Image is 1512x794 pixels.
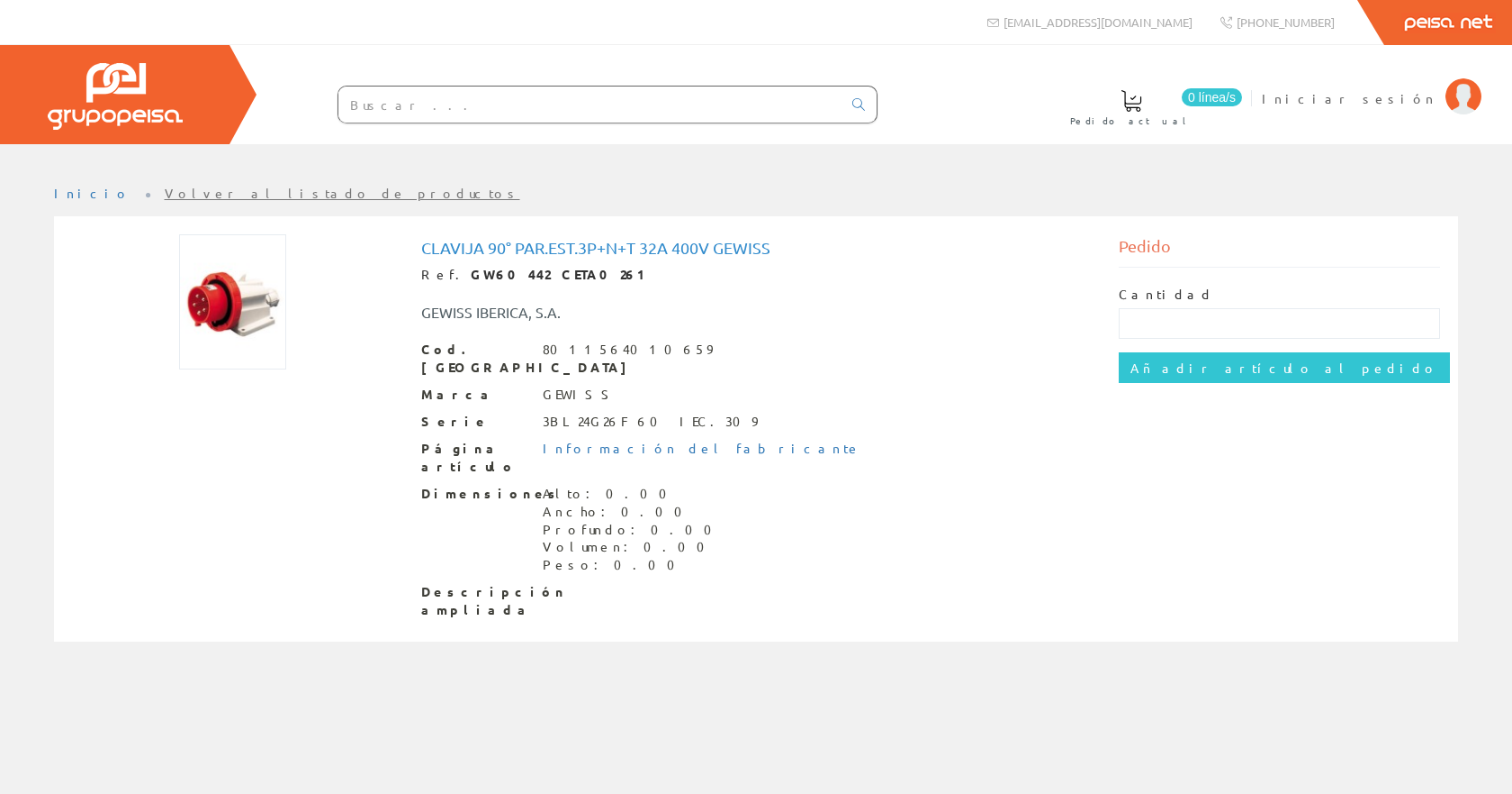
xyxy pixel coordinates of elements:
[1262,89,1436,107] span: Iniciar sesión
[1237,14,1335,30] span: [PHONE_NUMBER]
[543,503,723,521] div: Ancho: 0.00
[543,485,723,503] div: Alto: 0.00
[543,556,723,574] div: Peso: 0.00
[543,386,617,404] div: GEWISS
[421,266,1092,284] div: Ref.
[1119,286,1214,304] label: Cantidad
[421,485,529,503] span: Dimensiones
[421,239,1092,257] h1: Clavija 90° Par.est.3p+n+t 32a 400v Gewiss
[1119,352,1450,383] input: Añadir artículo al pedido
[1182,88,1242,106] span: 0 línea/s
[471,266,653,282] strong: GW60442 CETA0261
[179,234,286,370] img: Foto artículo Clavija 90° Par.est.3p+n+t 32a 400v Gewiss (119.40789473684x150)
[48,63,183,130] img: Grupo Peisa
[543,413,757,431] div: 3BL24G26F 60 IEC.309
[421,386,529,404] span: Marca
[421,341,529,377] span: Cod. [GEOGRAPHIC_DATA]
[543,440,861,456] a: Información del fabricante
[543,341,712,359] div: 8011564010659
[338,87,841,123] input: Buscar ...
[1003,14,1192,30] span: [EMAIL_ADDRESS][DOMAIN_NAME]
[421,583,529,619] span: Descripción ampliada
[165,185,520,201] a: Volver al listado de productos
[1119,234,1441,268] div: Pedido
[1262,75,1481,92] a: Iniciar sesión
[421,413,529,431] span: Serie
[421,440,529,476] span: Página artículo
[543,538,723,556] div: Volumen: 0.00
[408,302,814,323] div: GEWISS IBERICA, S.A.
[543,521,723,539] div: Profundo: 0.00
[1070,112,1192,130] span: Pedido actual
[54,185,130,201] a: Inicio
